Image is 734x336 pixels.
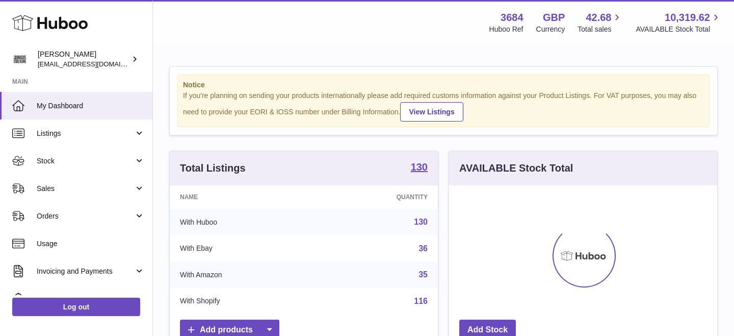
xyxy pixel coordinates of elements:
th: Quantity [317,185,438,209]
td: With Amazon [170,261,317,288]
span: [EMAIL_ADDRESS][DOMAIN_NAME] [38,60,150,68]
span: My Dashboard [37,101,145,111]
span: Cases [37,294,145,304]
span: Invoicing and Payments [37,267,134,276]
th: Name [170,185,317,209]
h3: Total Listings [180,161,246,175]
div: Currency [536,25,565,34]
a: 130 [411,162,428,174]
a: 10,319.62 AVAILABLE Stock Total [636,11,722,34]
span: Usage [37,239,145,249]
a: 35 [418,270,428,279]
td: With Huboo [170,209,317,235]
a: 36 [418,244,428,253]
span: Stock [37,156,134,166]
div: If you're planning on sending your products internationally please add required customs informati... [183,91,704,122]
span: Sales [37,184,134,194]
a: 130 [414,218,428,226]
a: View Listings [400,102,463,122]
div: Huboo Ref [489,25,523,34]
td: With Shopify [170,288,317,315]
span: AVAILABLE Stock Total [636,25,722,34]
strong: 3684 [501,11,523,25]
a: Log out [12,298,140,316]
a: 42.68 Total sales [578,11,623,34]
div: [PERSON_NAME] [38,50,129,69]
td: With Ebay [170,235,317,262]
strong: 130 [411,162,428,172]
span: 10,319.62 [665,11,710,25]
strong: Notice [183,80,704,90]
span: 42.68 [586,11,611,25]
span: Total sales [578,25,623,34]
span: Listings [37,129,134,138]
img: theinternationalventure@gmail.com [12,52,28,67]
span: Orders [37,211,134,221]
a: 116 [414,297,428,305]
h3: AVAILABLE Stock Total [459,161,573,175]
strong: GBP [543,11,565,25]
